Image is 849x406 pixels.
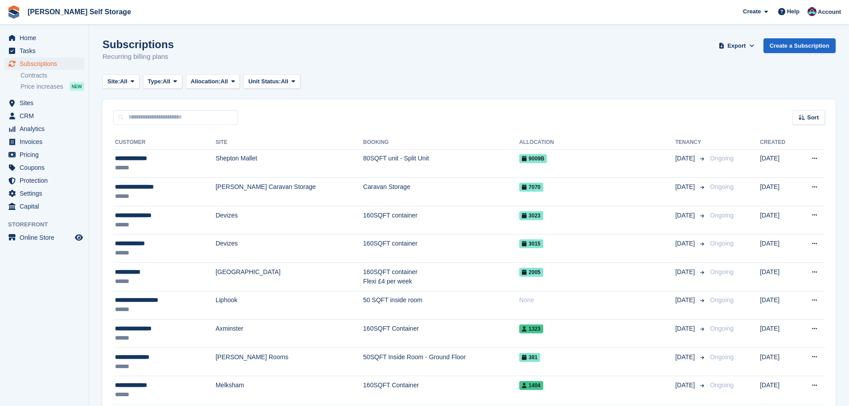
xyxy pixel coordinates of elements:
td: [DATE] [760,149,797,178]
a: Price increases NEW [21,82,84,91]
span: Create [743,7,761,16]
span: Account [818,8,841,16]
a: menu [4,45,84,57]
td: 50SQFT Inside Room - Ground Floor [363,348,519,376]
span: Ongoing [710,240,734,247]
span: Capital [20,200,73,213]
span: 2005 [519,268,543,277]
span: Ongoing [710,212,734,219]
span: Tasks [20,45,73,57]
span: Ongoing [710,268,734,275]
a: [PERSON_NAME] Self Storage [24,4,135,19]
th: Site [216,135,363,150]
a: menu [4,148,84,161]
span: [DATE] [675,211,697,220]
td: 160SQFT Container [363,376,519,405]
td: [PERSON_NAME] Caravan Storage [216,178,363,206]
a: menu [4,32,84,44]
span: [DATE] [675,182,697,192]
span: Price increases [21,82,63,91]
span: [DATE] [675,267,697,277]
span: Home [20,32,73,44]
button: Type: All [143,74,182,89]
span: All [120,77,127,86]
a: Create a Subscription [763,38,836,53]
span: Ongoing [710,381,734,389]
span: Online Store [20,231,73,244]
td: [DATE] [760,376,797,405]
td: Devizes [216,206,363,234]
span: Ongoing [710,183,734,190]
a: menu [4,97,84,109]
button: Allocation: All [186,74,240,89]
span: Storefront [8,220,89,229]
span: Protection [20,174,73,187]
td: [DATE] [760,263,797,291]
td: Liphook [216,291,363,320]
td: Shepton Mallet [216,149,363,178]
th: Booking [363,135,519,150]
td: 160SQFT container [363,234,519,263]
span: Ongoing [710,296,734,303]
button: Unit Status: All [243,74,300,89]
img: stora-icon-8386f47178a22dfd0bd8f6a31ec36ba5ce8667c1dd55bd0f319d3a0aa187defe.svg [7,5,21,19]
span: 1323 [519,324,543,333]
span: [DATE] [675,154,697,163]
h1: Subscriptions [103,38,174,50]
td: [DATE] [760,178,797,206]
span: Allocation: [191,77,221,86]
a: menu [4,135,84,148]
th: Customer [113,135,216,150]
span: Help [787,7,800,16]
td: [DATE] [760,234,797,263]
a: menu [4,57,84,70]
td: 50 SQFT inside room [363,291,519,320]
span: Site: [107,77,120,86]
span: All [221,77,228,86]
span: Coupons [20,161,73,174]
button: Export [717,38,756,53]
button: Site: All [103,74,139,89]
a: menu [4,200,84,213]
span: Sites [20,97,73,109]
span: Sort [807,113,819,122]
img: Ben [808,7,816,16]
span: All [281,77,288,86]
span: 1404 [519,381,543,390]
a: Contracts [21,71,84,80]
span: [DATE] [675,381,697,390]
span: Invoices [20,135,73,148]
a: menu [4,231,84,244]
td: [DATE] [760,320,797,348]
td: Axminster [216,320,363,348]
th: Tenancy [675,135,706,150]
span: 7070 [519,183,543,192]
a: menu [4,123,84,135]
span: 3023 [519,211,543,220]
th: Created [760,135,797,150]
span: Ongoing [710,353,734,361]
span: Unit Status: [248,77,281,86]
span: 9009B [519,154,547,163]
td: Devizes [216,234,363,263]
span: [DATE] [675,295,697,305]
span: Ongoing [710,155,734,162]
td: 160SQFT Container [363,320,519,348]
span: [DATE] [675,324,697,333]
p: Recurring billing plans [103,52,174,62]
td: [GEOGRAPHIC_DATA] [216,263,363,291]
div: NEW [70,82,84,91]
th: Allocation [519,135,675,150]
a: menu [4,174,84,187]
span: Export [727,41,746,50]
span: Ongoing [710,325,734,332]
div: None [519,295,675,305]
td: 160SQFT container [363,206,519,234]
td: [PERSON_NAME] Rooms [216,348,363,376]
a: menu [4,161,84,174]
span: Pricing [20,148,73,161]
a: menu [4,110,84,122]
a: menu [4,187,84,200]
span: 381 [519,353,540,362]
td: 80SQFT unit - Split Unit [363,149,519,178]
